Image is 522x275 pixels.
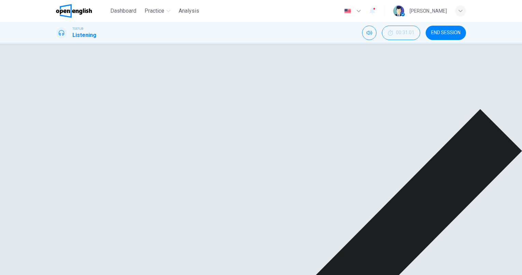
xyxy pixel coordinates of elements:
span: Analysis [179,7,199,15]
div: Hide [382,26,420,40]
button: Dashboard [108,5,139,17]
button: Analysis [176,5,202,17]
img: en [343,9,352,14]
div: Mute [362,26,376,40]
button: END SESSION [426,26,466,40]
span: TOEFL® [72,26,83,31]
img: Profile picture [393,5,404,16]
span: Dashboard [110,7,136,15]
a: OpenEnglish logo [56,4,108,18]
button: 00:31:01 [382,26,420,40]
button: Practice [142,5,173,17]
span: END SESSION [431,30,461,36]
h1: Listening [72,31,96,39]
div: [PERSON_NAME] [410,7,447,15]
img: OpenEnglish logo [56,4,92,18]
span: 00:31:01 [396,30,414,36]
span: Practice [145,7,164,15]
